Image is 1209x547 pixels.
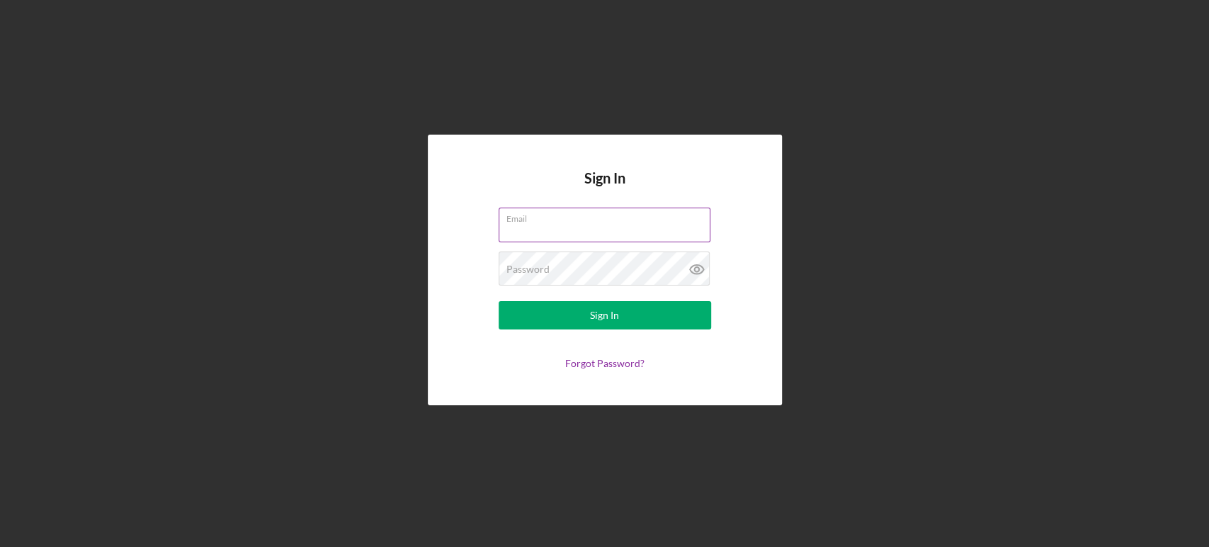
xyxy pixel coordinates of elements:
label: Email [506,208,710,224]
a: Forgot Password? [565,357,645,369]
label: Password [506,264,550,275]
h4: Sign In [584,170,625,208]
div: Sign In [590,301,619,329]
button: Sign In [499,301,711,329]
